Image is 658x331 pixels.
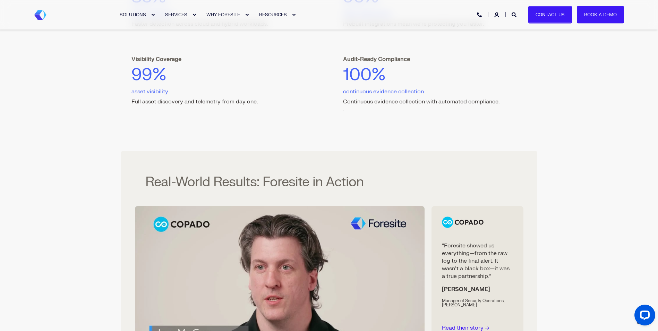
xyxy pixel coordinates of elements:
a: Open Search [512,11,518,17]
div: Expand WHY FORESITE [245,13,249,17]
p: “Foresite showed us everything—from the raw log to the final alert. It wasn’t a black box—it was ... [442,242,513,280]
span: WHY FORESITE [206,12,240,17]
div: Expand SERVICES [192,13,196,17]
strong: Visibility Coverage [131,56,181,63]
p: Full asset discovery and telemetry from day one. [131,98,258,105]
a: Book a Demo [577,6,624,24]
span: RESOURCES [259,12,287,17]
a: Contact Us [528,6,572,24]
div: Expand SOLUTIONS [151,13,155,17]
div: Expand RESOURCES [292,13,296,17]
span: 100% [343,64,386,85]
p: Manager of Security Operations, [PERSON_NAME] [442,299,513,307]
span: 99% [131,64,166,85]
span: SOLUTIONS [120,12,146,17]
a: Back to Home [34,10,46,20]
span: Real-World Results: Foresite in Action [145,174,364,190]
img: Copado logo [442,217,484,228]
span: continuous evidence collection [343,88,424,95]
a: Login [494,11,501,17]
iframe: LiveChat chat widget [629,302,658,331]
p: Continuous evidence collection with automated compliance. . [343,98,499,113]
strong: Audit-Ready Compliance [343,56,410,63]
strong: [PERSON_NAME] [442,286,490,293]
span: asset visibility [131,88,168,95]
img: Foresite brand mark, a hexagon shape of blues with a directional arrow to the right hand side [34,10,46,20]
